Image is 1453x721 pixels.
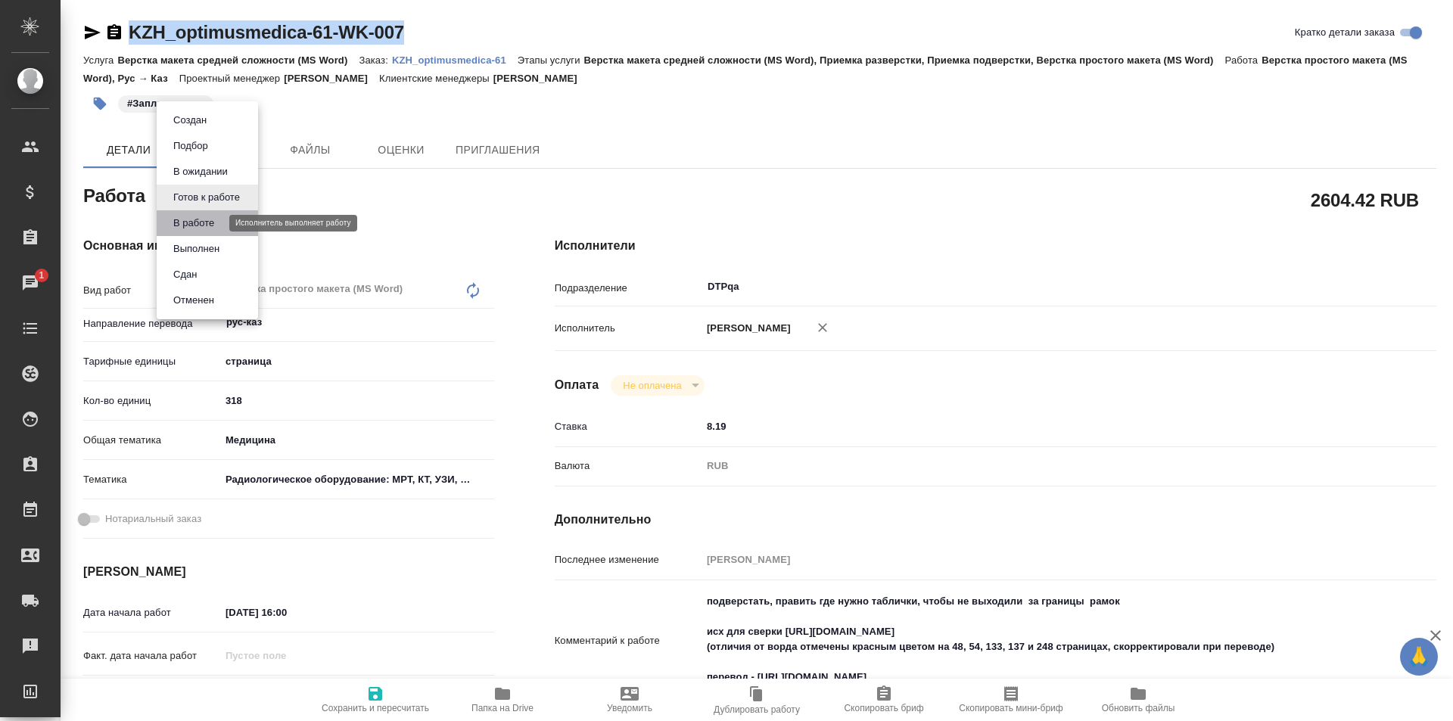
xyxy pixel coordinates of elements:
button: Создан [169,112,211,129]
button: Выполнен [169,241,224,257]
button: В ожидании [169,163,232,180]
button: Готов к работе [169,189,244,206]
button: Подбор [169,138,213,154]
button: Отменен [169,292,219,309]
button: В работе [169,215,219,232]
button: Сдан [169,266,201,283]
